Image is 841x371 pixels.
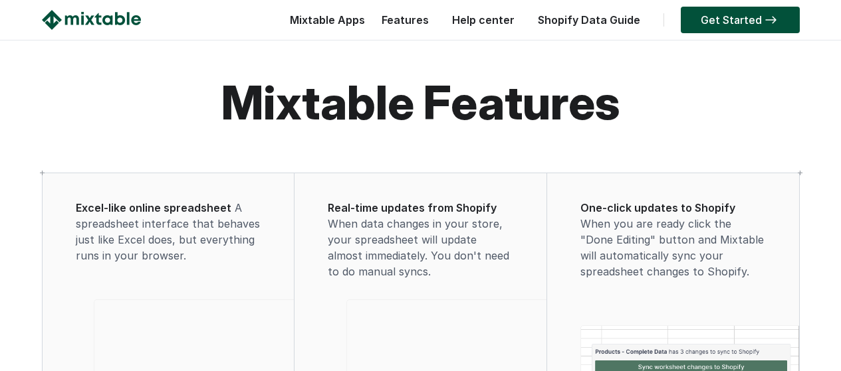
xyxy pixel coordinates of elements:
[762,16,780,24] img: arrow-right.svg
[445,13,521,27] a: Help center
[42,10,141,30] img: Mixtable logo
[328,217,509,278] span: When data changes in your store, your spreadsheet will update almost immediately. You don't need ...
[531,13,647,27] a: Shopify Data Guide
[76,201,231,214] span: Excel-like online spreadsheet
[42,40,800,173] h1: Mixtable features
[328,201,497,214] span: Real-time updates from Shopify
[681,7,800,33] a: Get Started
[375,13,435,27] a: Features
[283,10,365,37] div: Mixtable Apps
[580,201,735,214] span: One-click updates to Shopify
[580,217,764,278] span: When you are ready click the "Done Editing" button and Mixtable will automatically sync your spre...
